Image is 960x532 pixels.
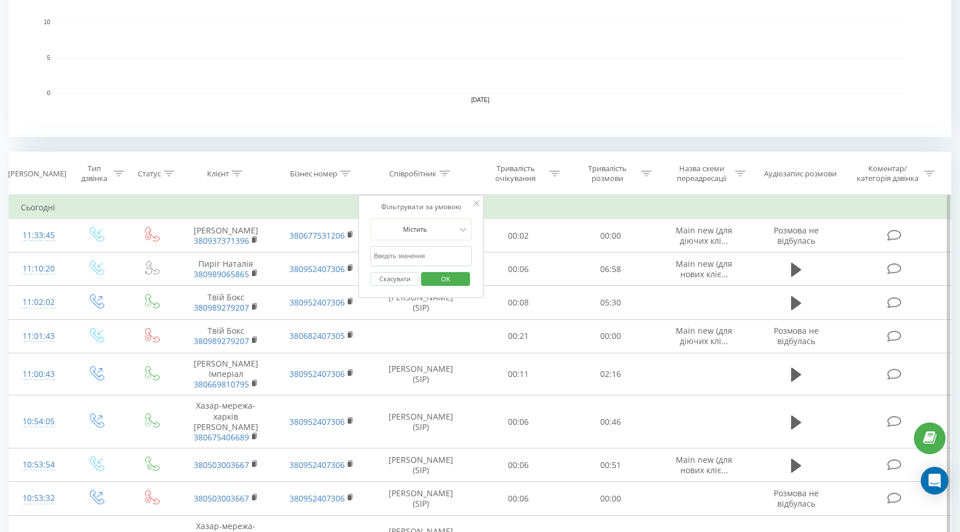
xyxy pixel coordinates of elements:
[207,169,229,179] div: Клієнт
[194,379,249,390] a: 380669810795
[676,225,732,246] span: Main new (для діючих клі...
[564,448,657,482] td: 00:51
[854,164,921,183] div: Коментар/категорія дзвінка
[289,263,345,274] a: 380952407306
[676,325,732,346] span: Main new (для діючих клі...
[178,319,274,353] td: Твій Бокс
[676,454,732,476] span: Main new (для нових кліє...
[370,286,473,319] td: [PERSON_NAME] (SIP)
[370,201,472,213] div: Фільтрувати за умовою
[472,353,564,395] td: 00:11
[577,164,638,183] div: Тривалість розмови
[564,252,657,286] td: 06:58
[21,454,57,476] div: 10:53:54
[9,196,951,219] td: Сьогодні
[564,286,657,319] td: 05:30
[289,493,345,504] a: 380952407306
[194,459,249,470] a: 380503003667
[47,90,50,96] text: 0
[676,258,732,280] span: Main new (для нових кліє...
[289,368,345,379] a: 380952407306
[21,258,57,280] div: 11:10:20
[289,230,345,241] a: 380677531206
[290,169,337,179] div: Бізнес номер
[178,219,274,252] td: [PERSON_NAME]
[370,448,473,482] td: [PERSON_NAME] (SIP)
[471,97,490,103] text: [DATE]
[370,482,473,515] td: [PERSON_NAME] (SIP)
[430,270,462,288] span: OK
[21,487,57,510] div: 10:53:32
[671,164,732,183] div: Назва схеми переадресації
[472,286,564,319] td: 00:08
[485,164,547,183] div: Тривалість очікування
[564,319,657,353] td: 00:00
[21,291,57,314] div: 11:02:02
[289,297,345,308] a: 380952407306
[8,169,66,179] div: [PERSON_NAME]
[194,302,249,313] a: 380989279207
[564,219,657,252] td: 00:00
[564,482,657,515] td: 00:00
[138,169,161,179] div: Статус
[764,169,837,179] div: Аудіозапис розмови
[194,493,249,504] a: 380503003667
[472,252,564,286] td: 00:06
[44,19,51,25] text: 10
[178,395,274,448] td: Хазар-мережа-харків [PERSON_NAME]
[370,353,473,395] td: [PERSON_NAME] (SIP)
[472,219,564,252] td: 00:02
[21,224,57,247] div: 11:33:45
[921,467,948,495] div: Open Intercom Messenger
[47,55,50,61] text: 5
[194,432,249,443] a: 380675406689
[472,448,564,482] td: 00:06
[472,482,564,515] td: 00:06
[472,395,564,448] td: 00:06
[289,330,345,341] a: 380682407305
[289,416,345,427] a: 380952407306
[564,353,657,395] td: 02:16
[774,225,819,246] span: Розмова не відбулась
[564,395,657,448] td: 00:46
[370,246,472,266] input: Введіть значення
[178,353,274,395] td: [PERSON_NAME] Імперіал
[78,164,110,183] div: Тип дзвінка
[389,169,436,179] div: Співробітник
[178,252,274,286] td: Пиріг Наталія
[194,269,249,280] a: 380989065865
[421,272,470,286] button: OK
[21,410,57,433] div: 10:54:05
[370,395,473,448] td: [PERSON_NAME] (SIP)
[178,286,274,319] td: Твій Бокс
[289,459,345,470] a: 380952407306
[370,272,419,286] button: Скасувати
[472,319,564,353] td: 00:21
[21,325,57,348] div: 11:01:43
[774,488,819,509] span: Розмова не відбулась
[194,235,249,246] a: 380937371396
[774,325,819,346] span: Розмова не відбулась
[21,363,57,386] div: 11:00:43
[194,335,249,346] a: 380989279207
